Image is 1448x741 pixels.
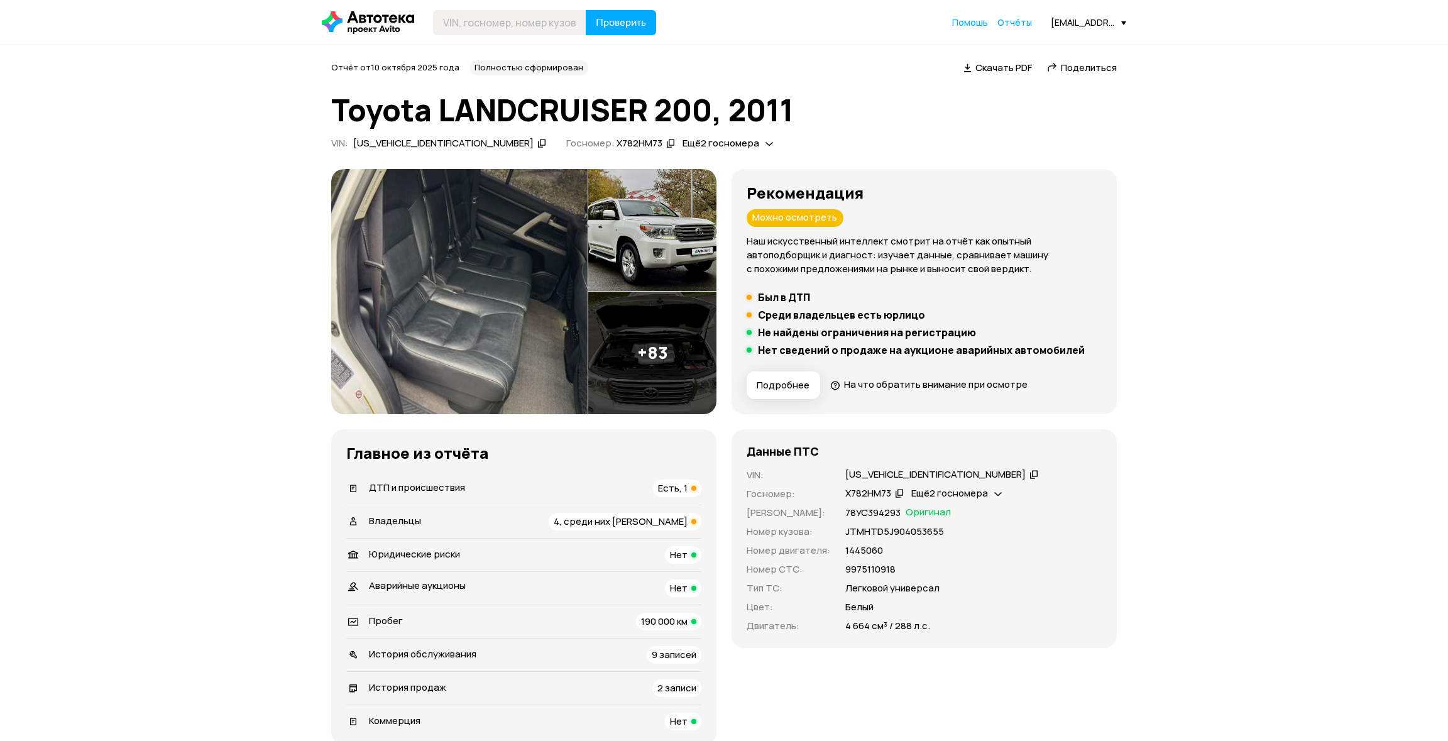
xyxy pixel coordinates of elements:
p: VIN : [747,468,830,482]
h5: Нет сведений о продаже на аукционе аварийных автомобилей [758,344,1085,356]
span: Поделиться [1061,61,1117,74]
p: Тип ТС : [747,581,830,595]
span: Нет [670,581,688,595]
h5: Не найдены ограничения на регистрацию [758,326,976,339]
p: Наш искусственный интеллект смотрит на отчёт как опытный автоподборщик и диагност: изучает данные... [747,234,1102,276]
p: Госномер : [747,487,830,501]
h3: Рекомендация [747,184,1102,202]
span: Аварийные аукционы [369,579,466,592]
p: Двигатель : [747,619,830,633]
button: Подробнее [747,371,820,399]
h5: Был в ДТП [758,291,810,304]
p: 78УС394293 [845,506,901,520]
span: Ещё 2 госномера [683,136,759,150]
span: Нет [670,715,688,728]
span: Владельцы [369,514,421,527]
span: Госномер: [566,136,615,150]
a: Скачать PDF [963,61,1032,74]
span: Есть, 1 [658,481,688,495]
span: Проверить [596,18,646,28]
input: VIN, госномер, номер кузова [433,10,586,35]
div: [US_VEHICLE_IDENTIFICATION_NUMBER] [845,468,1026,481]
p: 1445060 [845,544,883,557]
a: Помощь [952,16,988,29]
span: Отчёт от 10 октября 2025 года [331,62,459,73]
span: Юридические риски [369,547,460,561]
span: 190 000 км [641,615,688,628]
p: 4 664 см³ / 288 л.с. [845,619,930,633]
span: Скачать PDF [975,61,1032,74]
div: [EMAIL_ADDRESS][DOMAIN_NAME] [1051,16,1126,28]
span: История продаж [369,681,446,694]
h1: Toyota LANDCRUISER 200, 2011 [331,93,1117,127]
span: Ещё 2 госномера [911,486,988,500]
p: Цвет : [747,600,830,614]
span: 4, среди них [PERSON_NAME] [554,515,688,528]
p: Номер двигателя : [747,544,830,557]
p: 9975110918 [845,563,896,576]
span: Отчёты [997,16,1032,28]
span: Пробег [369,614,403,627]
span: Коммерция [369,714,420,727]
h3: Главное из отчёта [346,444,701,462]
p: Легковой универсал [845,581,940,595]
span: 2 записи [657,681,696,694]
span: ДТП и происшествия [369,481,465,494]
button: Проверить [586,10,656,35]
h4: Данные ПТС [747,444,819,458]
a: Отчёты [997,16,1032,29]
span: На что обратить внимание при осмотре [844,378,1028,391]
div: [US_VEHICLE_IDENTIFICATION_NUMBER] [353,137,534,150]
div: Х782НМ73 [617,137,662,150]
p: Белый [845,600,874,614]
div: Можно осмотреть [747,209,843,227]
span: Подробнее [757,379,809,392]
p: Номер СТС : [747,563,830,576]
span: Помощь [952,16,988,28]
a: На что обратить внимание при осмотре [830,378,1028,391]
div: Х782НМ73 [845,487,891,500]
span: История обслуживания [369,647,476,661]
h5: Среди владельцев есть юрлицо [758,309,925,321]
p: JТМНТD5J904053655 [845,525,944,539]
p: Номер кузова : [747,525,830,539]
span: VIN : [331,136,348,150]
div: Полностью сформирован [469,60,588,75]
span: 9 записей [652,648,696,661]
span: Оригинал [906,506,951,520]
a: Поделиться [1047,61,1117,74]
p: [PERSON_NAME] : [747,506,830,520]
span: Нет [670,548,688,561]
